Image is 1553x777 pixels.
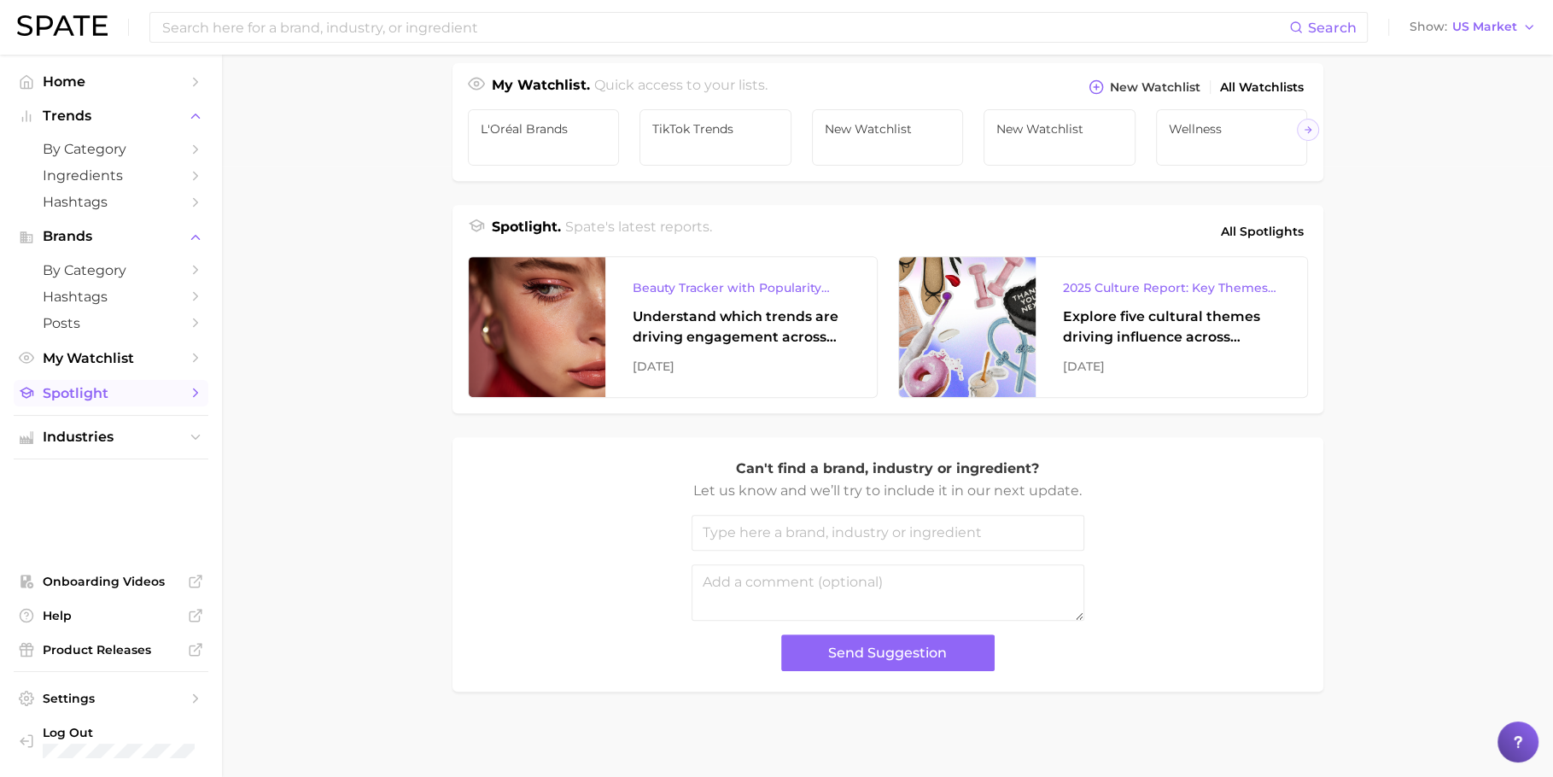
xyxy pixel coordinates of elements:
[43,385,179,401] span: Spotlight
[43,691,179,706] span: Settings
[14,103,208,129] button: Trends
[1169,122,1295,136] span: Wellness
[14,603,208,628] a: Help
[1063,356,1280,377] div: [DATE]
[812,109,964,166] a: New Watchlist
[639,109,791,166] a: TikTok Trends
[825,122,951,136] span: New Watchlist
[14,68,208,95] a: Home
[43,108,179,124] span: Trends
[14,310,208,336] a: Posts
[43,262,179,278] span: by Category
[43,194,179,210] span: Hashtags
[43,429,179,445] span: Industries
[1308,20,1357,36] span: Search
[1216,76,1308,99] a: All Watchlists
[161,13,1289,42] input: Search here for a brand, industry, or ingredient
[692,480,1084,502] p: Let us know and we’ll try to include it in our next update.
[43,167,179,184] span: Ingredients
[43,642,179,657] span: Product Releases
[1221,221,1304,242] span: All Spotlights
[633,277,849,298] div: Beauty Tracker with Popularity Index
[468,256,878,398] a: Beauty Tracker with Popularity IndexUnderstand which trends are driving engagement across platfor...
[43,574,179,589] span: Onboarding Videos
[1452,22,1517,32] span: US Market
[492,75,590,99] h1: My Watchlist.
[14,257,208,283] a: by Category
[14,424,208,450] button: Industries
[468,109,620,166] a: L'Oréal Brands
[14,720,208,764] a: Log out. Currently logged in with e-mail jenny.zeng@spate.nyc.
[565,217,712,246] h2: Spate's latest reports.
[996,122,1123,136] span: New Watchlist
[1156,109,1308,166] a: Wellness
[14,380,208,406] a: Spotlight
[1297,119,1319,141] button: Scroll Right
[43,315,179,331] span: Posts
[652,122,779,136] span: TikTok Trends
[1084,75,1204,99] button: New Watchlist
[14,189,208,215] a: Hashtags
[492,217,561,246] h1: Spotlight.
[43,350,179,366] span: My Watchlist
[692,515,1084,551] input: Type here a brand, industry or ingredient
[43,608,179,623] span: Help
[43,141,179,157] span: by Category
[1410,22,1447,32] span: Show
[14,345,208,371] a: My Watchlist
[14,569,208,594] a: Onboarding Videos
[1110,80,1200,95] span: New Watchlist
[1220,80,1304,95] span: All Watchlists
[1063,307,1280,348] div: Explore five cultural themes driving influence across beauty, food, and pop culture.
[984,109,1136,166] a: New Watchlist
[43,289,179,305] span: Hashtags
[14,637,208,663] a: Product Releases
[692,458,1084,480] p: Can't find a brand, industry or ingredient?
[43,725,195,740] span: Log Out
[14,162,208,189] a: Ingredients
[1217,217,1308,246] a: All Spotlights
[481,122,607,136] span: L'Oréal Brands
[633,307,849,348] div: Understand which trends are driving engagement across platforms in the skin, hair, makeup, and fr...
[898,256,1308,398] a: 2025 Culture Report: Key Themes That Are Shaping Consumer DemandExplore five cultural themes driv...
[43,73,179,90] span: Home
[14,686,208,711] a: Settings
[17,15,108,36] img: SPATE
[633,356,849,377] div: [DATE]
[781,634,995,671] button: Send Suggestion
[14,136,208,162] a: by Category
[43,229,179,244] span: Brands
[14,283,208,310] a: Hashtags
[1063,277,1280,298] div: 2025 Culture Report: Key Themes That Are Shaping Consumer Demand
[1405,16,1540,38] button: ShowUS Market
[14,224,208,249] button: Brands
[594,75,768,99] h2: Quick access to your lists.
